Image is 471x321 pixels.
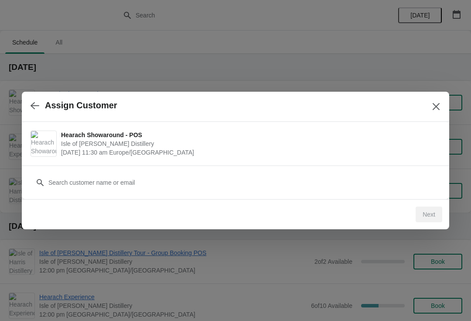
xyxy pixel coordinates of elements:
img: Hearach Showaround - POS | Isle of Harris Distillery | October 1 | 11:30 am Europe/London [31,131,56,156]
input: Search customer name or email [48,175,440,190]
h2: Assign Customer [45,100,117,110]
span: [DATE] 11:30 am Europe/[GEOGRAPHIC_DATA] [61,148,436,157]
span: Hearach Showaround - POS [61,131,436,139]
span: Isle of [PERSON_NAME] Distillery [61,139,436,148]
button: Close [428,99,444,114]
